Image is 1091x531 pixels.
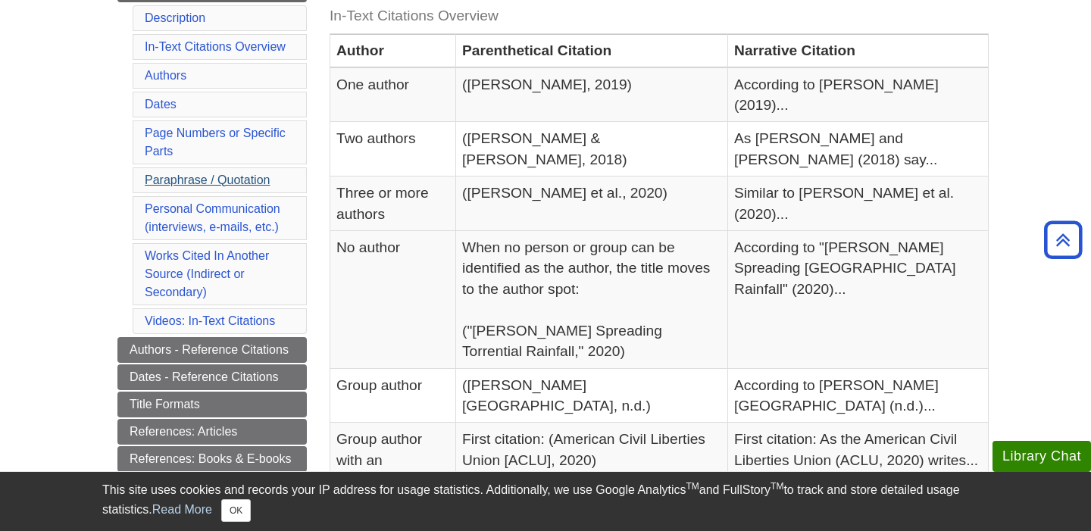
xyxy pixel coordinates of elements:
a: Back to Top [1039,230,1087,250]
a: Dates - Reference Citations [117,364,307,390]
a: Paraphrase / Quotation [145,173,270,186]
td: ([PERSON_NAME] & [PERSON_NAME], 2018) [456,122,728,176]
a: Read More [152,503,212,516]
td: ([PERSON_NAME][GEOGRAPHIC_DATA], n.d.) [456,368,728,423]
th: Narrative Citation [728,34,989,67]
a: Authors [145,69,186,82]
td: Group author [330,368,456,423]
td: Three or more authors [330,176,456,231]
td: According to [PERSON_NAME] (2019)... [728,67,989,122]
td: ([PERSON_NAME], 2019) [456,67,728,122]
div: This site uses cookies and records your IP address for usage statistics. Additionally, we use Goo... [102,481,989,522]
a: In-Text Citations Overview [145,40,286,53]
td: According to [PERSON_NAME][GEOGRAPHIC_DATA] (n.d.)... [728,368,989,423]
a: Description [145,11,205,24]
td: As [PERSON_NAME] and [PERSON_NAME] (2018) say... [728,122,989,176]
a: Personal Communication(interviews, e-mails, etc.) [145,202,280,233]
a: Videos: In-Text Citations [145,314,275,327]
td: No author [330,231,456,369]
a: References: Articles [117,419,307,445]
td: Similar to [PERSON_NAME] et al. (2020)... [728,176,989,231]
button: Library Chat [993,441,1091,472]
td: ([PERSON_NAME] et al., 2020) [456,176,728,231]
th: Author [330,34,456,67]
a: Dates [145,98,177,111]
p: First citation: (American Civil Liberties Union [ACLU], 2020) [462,429,721,470]
button: Close [221,499,251,522]
a: Authors - Reference Citations [117,337,307,363]
sup: TM [686,481,699,492]
td: According to "[PERSON_NAME] Spreading [GEOGRAPHIC_DATA] Rainfall" (2020)... [728,231,989,369]
a: Title Formats [117,392,307,417]
td: Two authors [330,122,456,176]
a: Works Cited In Another Source (Indirect or Secondary) [145,249,269,298]
th: Parenthetical Citation [456,34,728,67]
td: One author [330,67,456,122]
a: References: Books & E-books [117,446,307,472]
sup: TM [771,481,783,492]
a: Page Numbers or Specific Parts [145,127,286,158]
p: First citation: As the American Civil Liberties Union (ACLU, 2020) writes... [734,429,982,470]
td: When no person or group can be identified as the author, the title moves to the author spot: ("[P... [456,231,728,369]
